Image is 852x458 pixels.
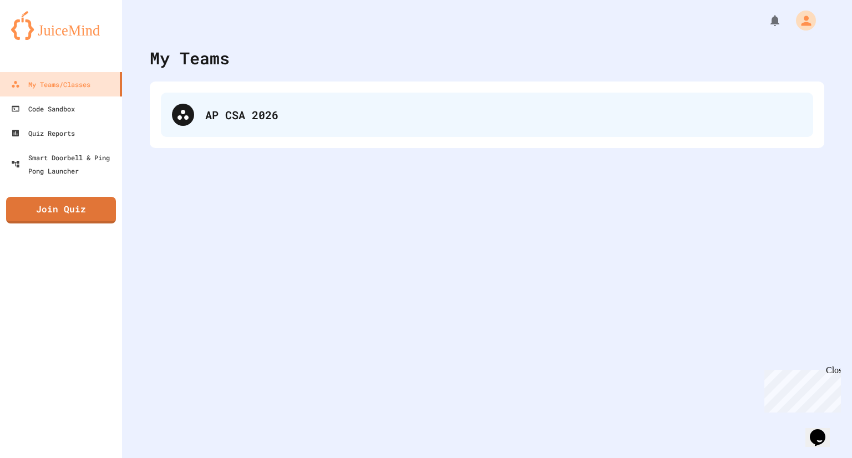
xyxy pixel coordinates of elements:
div: AP CSA 2026 [205,106,802,123]
div: My Account [784,8,819,33]
div: My Teams/Classes [11,78,90,91]
div: Smart Doorbell & Ping Pong Launcher [11,151,118,177]
a: Join Quiz [6,197,116,223]
div: Chat with us now!Close [4,4,77,70]
div: Quiz Reports [11,126,75,140]
div: My Notifications [748,11,784,30]
iframe: chat widget [760,365,841,413]
div: AP CSA 2026 [161,93,813,137]
iframe: chat widget [805,414,841,447]
img: logo-orange.svg [11,11,111,40]
div: Code Sandbox [11,102,75,115]
div: My Teams [150,45,230,70]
